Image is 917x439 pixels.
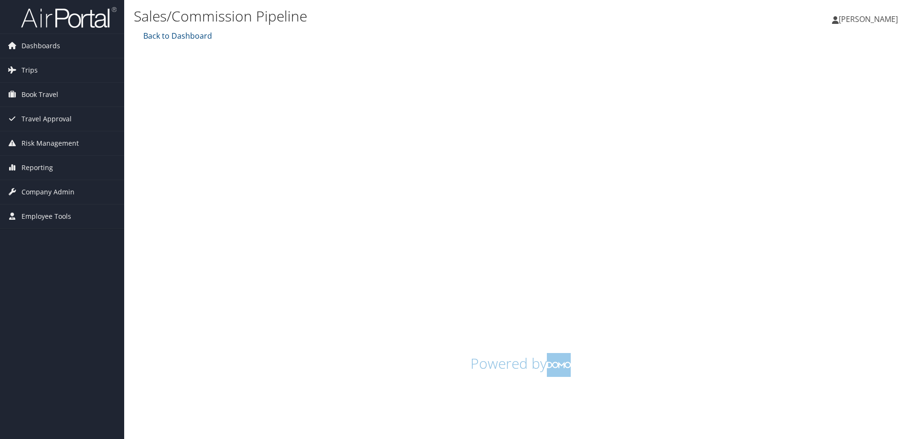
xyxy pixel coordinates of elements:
span: [PERSON_NAME] [839,14,898,24]
span: Employee Tools [21,204,71,228]
span: Reporting [21,156,53,180]
span: Risk Management [21,131,79,155]
a: [PERSON_NAME] [832,5,907,33]
span: Book Travel [21,83,58,107]
span: Trips [21,58,38,82]
a: Back to Dashboard [141,31,212,41]
h1: Powered by [141,353,900,377]
img: airportal-logo.png [21,6,117,29]
span: Dashboards [21,34,60,58]
span: Company Admin [21,180,75,204]
span: Travel Approval [21,107,72,131]
img: domo-logo.png [547,353,571,377]
h1: Sales/Commission Pipeline [134,6,650,26]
